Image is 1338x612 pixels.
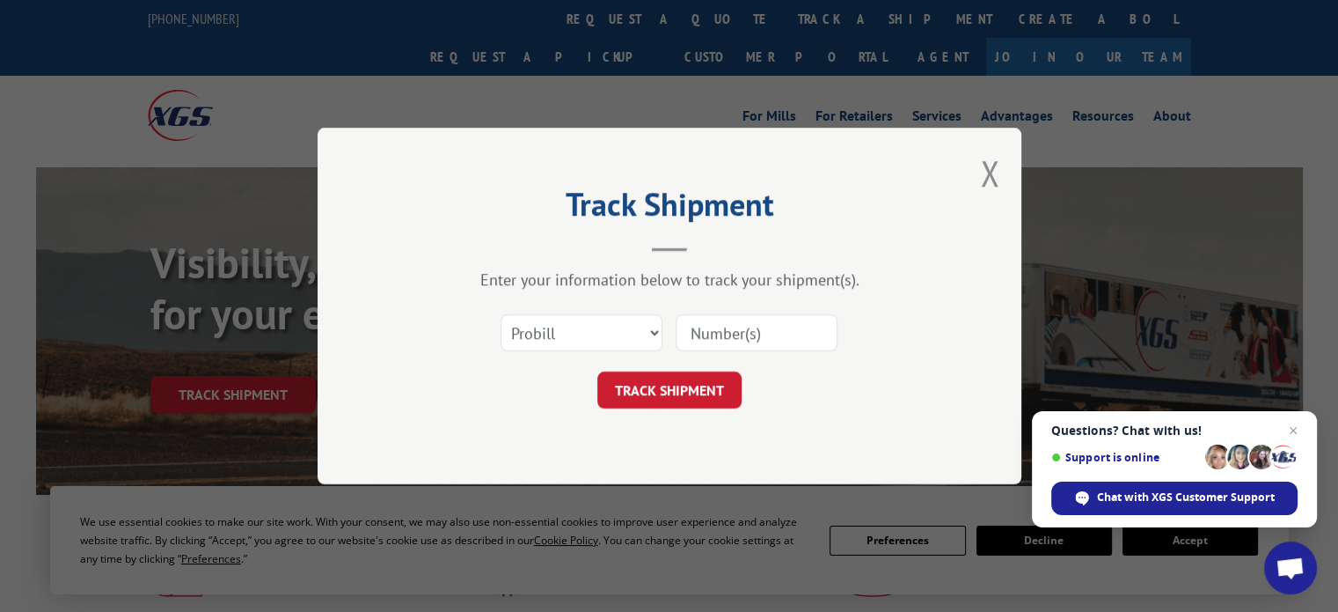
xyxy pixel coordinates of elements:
[597,372,742,409] button: TRACK SHIPMENT
[980,150,999,196] button: Close modal
[1283,420,1304,441] span: Close chat
[1051,482,1298,515] div: Chat with XGS Customer Support
[406,192,933,225] h2: Track Shipment
[676,314,837,351] input: Number(s)
[1097,490,1275,505] span: Chat with XGS Customer Support
[406,269,933,290] div: Enter your information below to track your shipment(s).
[1264,542,1317,594] div: Open chat
[1051,451,1199,464] span: Support is online
[1051,424,1298,438] span: Questions? Chat with us!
